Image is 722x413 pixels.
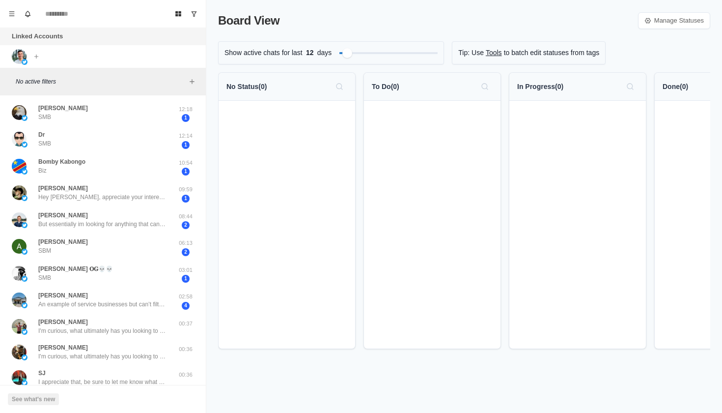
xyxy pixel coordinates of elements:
img: picture [12,105,27,120]
p: [PERSON_NAME] 𝐎𝐆💀💀 [38,265,113,273]
p: [PERSON_NAME] [38,237,88,246]
p: Bomby Kabongo [38,157,85,166]
p: days [317,48,332,58]
button: Add filters [186,76,198,88]
p: 06:13 [173,239,198,247]
img: picture [12,345,27,359]
img: picture [22,195,28,201]
p: Board View [218,12,279,29]
img: picture [22,169,28,175]
p: 10:54 [173,159,198,167]
span: 1 [182,141,190,149]
p: Biz [38,166,47,175]
img: picture [12,185,27,200]
p: to batch edit statuses from tags [504,48,600,58]
p: Linked Accounts [12,31,63,41]
a: Tools [486,48,502,58]
p: [PERSON_NAME] [38,184,88,193]
img: picture [12,212,27,227]
p: 09:59 [173,185,198,194]
p: [PERSON_NAME] [38,291,88,300]
p: SMB [38,113,51,121]
img: picture [22,59,28,65]
p: [PERSON_NAME] [38,211,88,220]
p: Dr [38,130,45,139]
p: I appreciate that, be sure to let me know what you think! [38,378,166,386]
button: Board View [170,6,186,22]
p: SMB [38,139,51,148]
p: 00:36 [173,345,198,354]
span: 4 [182,302,190,310]
p: Show active chats for last [224,48,303,58]
img: picture [22,142,28,147]
p: 03:01 [173,266,198,274]
p: I'm curious, what ultimately has you looking to acquiring a cash-flowing business? [38,326,166,335]
img: picture [12,159,27,174]
p: 12:14 [173,132,198,140]
button: Add account [30,51,42,62]
p: But essentially im looking for anything that cannot be disrupted by AI [38,220,166,229]
p: I'm curious, what ultimately has you looking to acquiring a cash-flowing business? [38,352,166,361]
p: 08:44 [173,212,198,221]
p: 00:36 [173,371,198,379]
button: Search [332,79,347,94]
img: picture [12,319,27,334]
p: SBM [38,246,51,255]
img: picture [22,115,28,121]
img: picture [22,380,28,386]
p: SJ [38,369,46,378]
p: In Progress ( 0 ) [517,82,563,92]
p: [PERSON_NAME] [38,343,88,352]
span: 2 [182,221,190,229]
img: picture [22,354,28,360]
img: picture [12,239,27,254]
button: Search [477,79,493,94]
p: Hey [PERSON_NAME], appreciate your interest in our mentorship. Here’s the application form: [URL]... [38,193,166,202]
p: Done ( 0 ) [663,82,688,92]
a: Manage Statuses [638,12,710,29]
p: An example of service businesses but can’t filter for SBA loans. Nothing is on the description [38,300,166,309]
span: 1 [182,114,190,122]
div: Filter by activity days [342,48,352,58]
img: picture [22,249,28,255]
button: See what's new [8,393,59,405]
img: picture [22,329,28,335]
span: 1 [182,275,190,283]
button: Notifications [20,6,35,22]
img: picture [12,132,27,147]
p: No active filters [16,77,186,86]
p: To Do ( 0 ) [372,82,399,92]
p: No Status ( 0 ) [226,82,267,92]
span: 2 [182,248,190,256]
img: picture [22,276,28,282]
img: picture [12,49,27,64]
img: picture [22,302,28,308]
p: SMB [38,273,51,282]
span: 12 [303,48,317,58]
p: 12:18 [173,105,198,114]
p: [PERSON_NAME] [38,318,88,326]
span: 1 [182,195,190,203]
button: Show unread conversations [186,6,202,22]
img: picture [22,222,28,228]
p: [PERSON_NAME] [38,104,88,113]
span: 1 [182,168,190,176]
p: 02:58 [173,293,198,301]
p: 00:37 [173,320,198,328]
p: Tip: Use [458,48,484,58]
button: Menu [4,6,20,22]
button: Search [622,79,638,94]
img: picture [12,370,27,385]
img: picture [12,293,27,307]
img: picture [12,266,27,281]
